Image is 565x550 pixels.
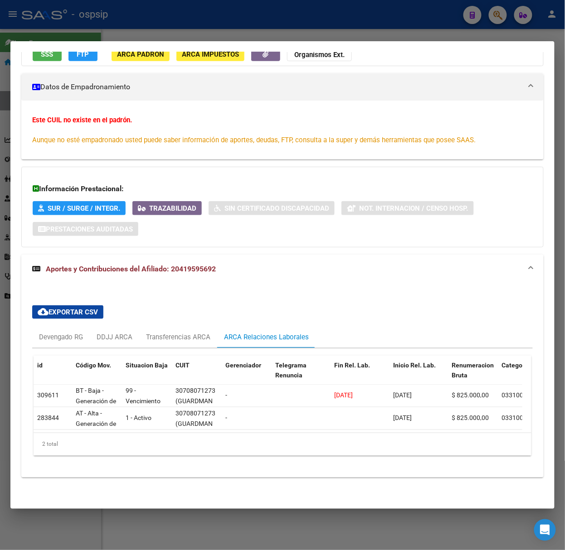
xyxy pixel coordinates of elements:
datatable-header-cell: Fin Rel. Lab. [331,356,390,396]
button: SUR / SURGE / INTEGR. [33,201,126,215]
datatable-header-cell: Categoria [498,356,544,396]
span: 033100 [502,415,524,422]
span: AT - Alta - Generación de clave [76,410,116,438]
datatable-header-cell: Inicio Rel. Lab. [390,356,448,396]
span: Gerenciador [225,362,261,369]
button: Prestaciones Auditadas [33,222,138,236]
h3: Información Prestacional: [33,183,532,194]
datatable-header-cell: Código Mov. [72,356,122,396]
span: Situacion Baja [126,362,168,369]
span: (GUARDMAN SA) [175,420,213,438]
datatable-header-cell: id [34,356,72,396]
span: Inicio Rel. Lab. [393,362,436,369]
datatable-header-cell: Renumeracion Bruta [448,356,498,396]
div: 2 total [34,433,531,456]
div: ARCA Relaciones Laborales [224,332,309,342]
span: - [225,392,227,399]
button: Trazabilidad [132,201,202,215]
mat-expansion-panel-header: Aportes y Contribuciones del Afiliado: 20419595692 [21,255,544,284]
span: 309611 [37,392,59,399]
button: Organismos Ext. [287,47,352,61]
span: 033100 [502,392,524,399]
div: Open Intercom Messenger [534,519,556,541]
span: SUR / SURGE / INTEGR. [48,204,120,212]
button: ARCA Impuestos [176,47,244,61]
span: [DATE] [334,392,353,399]
button: SSS [33,47,62,61]
mat-expansion-panel-header: Datos de Empadronamiento [21,73,544,101]
button: Not. Internacion / Censo Hosp. [341,201,474,215]
span: 99 - Vencimiento de contrato a plazo fijo o determ., a tiempo compl. o parcial [126,387,166,457]
span: Aportes y Contribuciones del Afiliado: 20419595692 [46,265,216,273]
span: Exportar CSV [38,308,98,316]
span: Renumeracion Bruta [452,362,494,379]
span: (GUARDMAN SA) [175,398,213,415]
button: ARCA Padrón [112,47,170,61]
span: id [37,362,43,369]
span: - [225,415,227,422]
span: [DATE] [393,392,412,399]
span: [DATE] [393,415,412,422]
div: 30708071273 [175,386,215,396]
span: FTP [77,50,89,58]
span: 283844 [37,415,59,422]
span: ARCA Impuestos [182,50,239,58]
datatable-header-cell: Telegrama Renuncia [272,356,331,396]
mat-panel-title: Datos de Empadronamiento [32,82,522,92]
datatable-header-cell: CUIT [172,356,222,396]
span: Código Mov. [76,362,111,369]
span: Sin Certificado Discapacidad [224,204,329,212]
span: Prestaciones Auditadas [46,225,133,233]
datatable-header-cell: Situacion Baja [122,356,172,396]
span: Telegrama Renuncia [275,362,307,379]
span: Fin Rel. Lab. [334,362,370,369]
span: Aunque no esté empadronado usted puede saber información de aportes, deudas, FTP, consulta a la s... [32,136,476,144]
span: $ 825.000,00 [452,392,489,399]
span: SSS [41,50,54,58]
div: 30708071273 [175,409,215,419]
span: Trazabilidad [149,204,196,212]
span: ARCA Padrón [117,50,164,58]
div: Datos de Empadronamiento [21,101,544,159]
mat-icon: cloud_download [38,306,49,317]
div: Transferencias ARCA [146,332,210,342]
strong: Este CUIL no existe en el padrón. [32,116,132,124]
span: Categoria [502,362,531,369]
span: 1 - Activo [126,415,151,422]
button: FTP [68,47,97,61]
span: BT - Baja - Generación de Clave [76,387,116,415]
button: Sin Certificado Discapacidad [209,201,335,215]
datatable-header-cell: Gerenciador [222,356,272,396]
span: Not. Internacion / Censo Hosp. [359,204,468,212]
span: CUIT [175,362,190,369]
div: Aportes y Contribuciones del Afiliado: 20419595692 [21,284,544,478]
div: DDJJ ARCA [97,332,132,342]
div: Devengado RG [39,332,83,342]
span: $ 825.000,00 [452,415,489,422]
strong: Organismos Ext. [294,51,345,59]
button: Exportar CSV [32,305,103,319]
